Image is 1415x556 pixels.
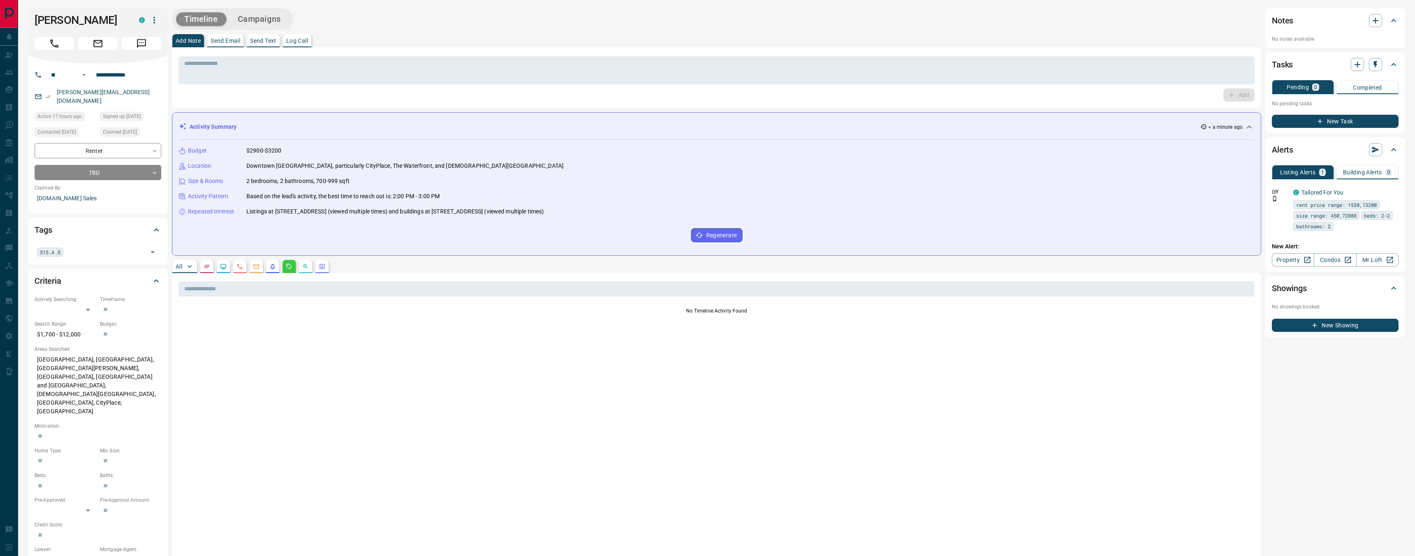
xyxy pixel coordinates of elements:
[100,112,161,123] div: Fri Feb 24 2023
[691,228,742,242] button: Regenerate
[1296,222,1331,230] span: bathrooms: 2
[35,546,96,553] p: Lawyer:
[188,177,223,185] p: Size & Rooms
[237,263,243,270] svg: Calls
[253,263,260,270] svg: Emails
[35,345,161,353] p: Areas Searched:
[1272,143,1293,156] h2: Alerts
[35,14,127,27] h1: [PERSON_NAME]
[103,128,137,136] span: Claimed [DATE]
[37,112,82,120] span: Active 17 hours ago
[1272,253,1314,266] a: Property
[1272,282,1307,295] h2: Showings
[176,12,226,26] button: Timeline
[139,17,145,23] div: condos.ca
[319,263,325,270] svg: Agent Actions
[176,38,201,44] p: Add Note
[57,89,150,104] a: [PERSON_NAME][EMAIL_ADDRESS][DOMAIN_NAME]
[1353,85,1382,90] p: Completed
[100,472,161,479] p: Baths:
[211,38,240,44] p: Send Email
[35,127,96,139] div: Thu Mar 02 2023
[35,143,161,158] div: Renter
[1272,188,1288,196] p: Off
[100,496,161,504] p: Pre-Approval Amount:
[1272,11,1399,30] div: Notes
[204,263,210,270] svg: Notes
[179,307,1255,315] p: No Timeline Activity Found
[1296,201,1377,209] span: rent price range: 1530,13200
[100,296,161,303] p: Timeframe:
[35,274,61,287] h2: Criteria
[1272,303,1399,310] p: No showings booked
[220,263,227,270] svg: Lead Browsing Activity
[1364,211,1390,220] span: beds: 2-2
[35,220,161,240] div: Tags
[188,192,228,201] p: Activity Pattern
[35,223,52,236] h2: Tags
[35,472,96,479] p: Beds:
[1321,169,1324,175] p: 1
[1287,84,1309,90] p: Pending
[1272,242,1399,251] p: New Alert:
[35,184,161,192] p: Claimed By:
[246,207,544,216] p: Listings at [STREET_ADDRESS] (viewed multiple times) and buildings at [STREET_ADDRESS] (viewed mu...
[269,263,276,270] svg: Listing Alerts
[147,246,158,258] button: Open
[246,192,440,201] p: Based on the lead's activity, the best time to reach out is: 2:00 PM - 3:00 PM
[246,177,350,185] p: 2 bedrooms, 2 bathrooms, 700-999 sqft
[188,146,207,155] p: Budget
[1343,169,1382,175] p: Building Alerts
[1209,123,1243,131] p: < a minute ago
[230,12,289,26] button: Campaigns
[35,296,96,303] p: Actively Searching:
[1301,189,1343,196] a: Tailored For You
[1314,253,1356,266] a: Condos
[302,263,309,270] svg: Opportunities
[78,37,118,50] span: Email
[35,496,96,504] p: Pre-Approved:
[40,248,60,256] span: 515.A.S
[176,264,182,269] p: All
[45,94,51,100] svg: Email Verified
[179,119,1254,134] div: Activity Summary< a minute ago
[188,207,234,216] p: Repeated Interest
[35,521,161,528] p: Credit Score:
[1387,169,1390,175] p: 0
[35,353,161,418] p: [GEOGRAPHIC_DATA], [GEOGRAPHIC_DATA], [GEOGRAPHIC_DATA][PERSON_NAME], [GEOGRAPHIC_DATA], [GEOGRAP...
[246,146,281,155] p: $2900-$3200
[1280,169,1316,175] p: Listing Alerts
[100,127,161,139] div: Wed Feb 19 2025
[100,447,161,454] p: Min Size:
[1293,190,1299,195] div: condos.ca
[246,162,564,170] p: Downtown [GEOGRAPHIC_DATA], particularly CityPlace, The Waterfront, and [DEMOGRAPHIC_DATA][GEOGRA...
[35,447,96,454] p: Home Type:
[35,271,161,291] div: Criteria
[188,162,211,170] p: Location
[1272,35,1399,43] p: No notes available
[1272,140,1399,160] div: Alerts
[35,192,161,205] p: [DOMAIN_NAME] Sales
[1272,278,1399,298] div: Showings
[1272,97,1399,110] p: No pending tasks
[1272,14,1293,27] h2: Notes
[1296,211,1357,220] span: size range: 450,72088
[250,38,276,44] p: Send Text
[100,546,161,553] p: Mortgage Agent:
[35,37,74,50] span: Call
[1272,55,1399,74] div: Tasks
[286,263,292,270] svg: Requests
[1272,58,1293,71] h2: Tasks
[35,112,96,123] div: Mon Sep 15 2025
[1272,196,1278,202] svg: Push Notification Only
[190,123,237,131] p: Activity Summary
[79,70,89,80] button: Open
[37,128,76,136] span: Contacted [DATE]
[1356,253,1399,266] a: Mr.Loft
[35,328,96,341] p: $1,700 - $12,000
[1272,319,1399,332] button: New Showing
[286,38,308,44] p: Log Call
[35,422,161,430] p: Motivation:
[35,320,96,328] p: Search Range:
[100,320,161,328] p: Budget:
